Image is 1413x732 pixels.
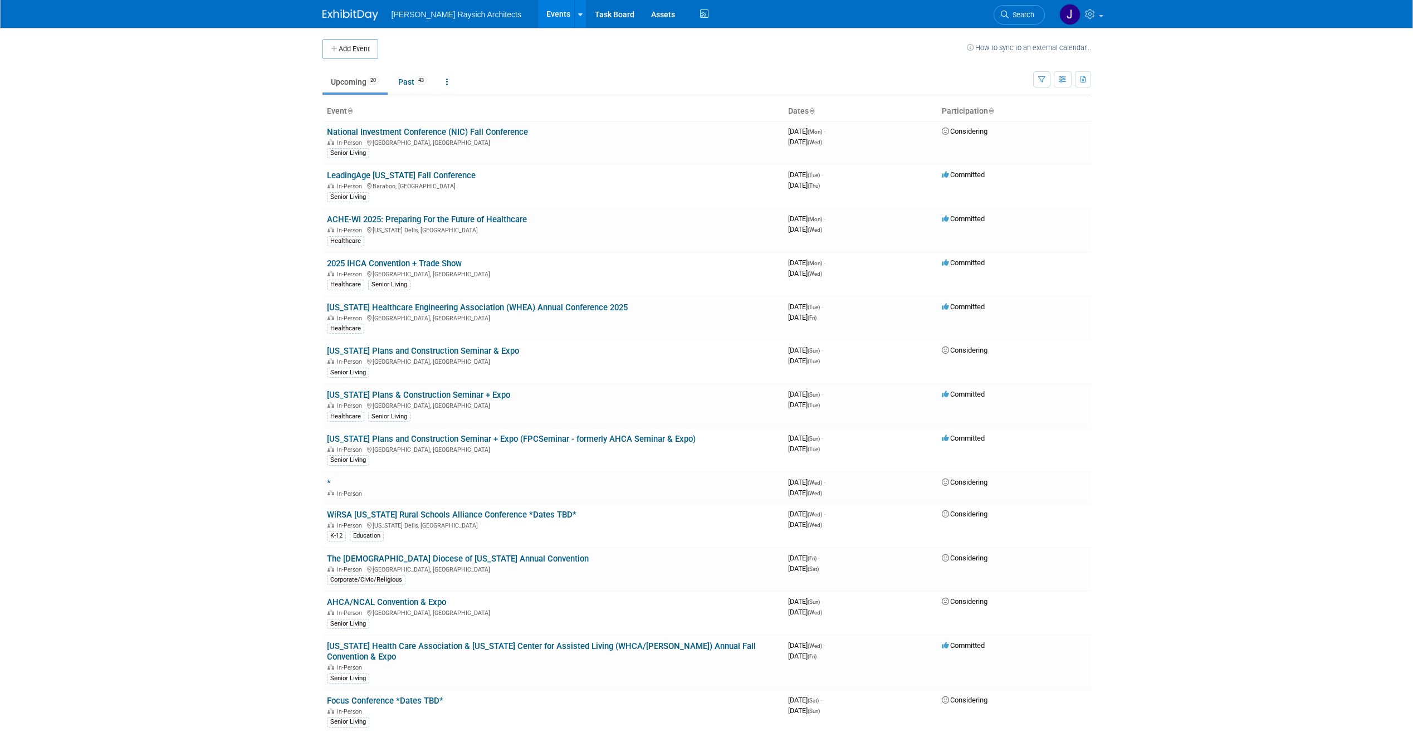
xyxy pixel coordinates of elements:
[988,106,994,115] a: Sort by Participation Type
[942,510,987,518] span: Considering
[327,139,334,145] img: In-Person Event
[822,597,823,606] span: -
[327,641,756,662] a: [US_STATE] Health Care Association & [US_STATE] Center for Assisted Living (WHCA/[PERSON_NAME]) A...
[327,368,369,378] div: Senior Living
[942,390,985,398] span: Committed
[327,566,334,572] img: In-Person Event
[368,412,410,422] div: Senior Living
[808,392,820,398] span: (Sun)
[942,127,987,135] span: Considering
[942,346,987,354] span: Considering
[327,554,589,564] a: The [DEMOGRAPHIC_DATA] Diocese of [US_STATE] Annual Convention
[808,271,822,277] span: (Wed)
[788,597,823,606] span: [DATE]
[788,641,825,650] span: [DATE]
[942,641,985,650] span: Committed
[788,652,816,660] span: [DATE]
[337,358,365,365] span: In-Person
[808,260,822,266] span: (Mon)
[337,664,365,671] span: In-Person
[327,358,334,364] img: In-Person Event
[788,346,823,354] span: [DATE]
[327,324,364,334] div: Healthcare
[327,510,576,520] a: WiRSA [US_STATE] Rural Schools Alliance Conference *Dates TBD*
[322,9,378,21] img: ExhibitDay
[808,566,819,572] span: (Sat)
[327,708,334,714] img: In-Person Event
[937,102,1091,121] th: Participation
[822,346,823,354] span: -
[327,490,334,496] img: In-Person Event
[808,609,822,616] span: (Wed)
[327,280,364,290] div: Healthcare
[322,102,784,121] th: Event
[788,696,822,704] span: [DATE]
[808,480,822,486] span: (Wed)
[788,706,820,715] span: [DATE]
[808,315,816,321] span: (Fri)
[327,315,334,320] img: In-Person Event
[327,446,334,452] img: In-Person Event
[824,127,825,135] span: -
[327,390,510,400] a: [US_STATE] Plans & Construction Seminar + Expo
[327,717,369,727] div: Senior Living
[327,696,443,706] a: Focus Conference *Dates TBD*
[788,510,825,518] span: [DATE]
[788,478,825,486] span: [DATE]
[808,358,820,364] span: (Tue)
[822,390,823,398] span: -
[818,554,820,562] span: -
[808,697,819,704] span: (Sat)
[415,76,427,85] span: 43
[327,564,779,573] div: [GEOGRAPHIC_DATA], [GEOGRAPHIC_DATA]
[822,170,823,179] span: -
[327,181,779,190] div: Baraboo, [GEOGRAPHIC_DATA]
[808,183,820,189] span: (Thu)
[824,214,825,223] span: -
[820,696,822,704] span: -
[337,227,365,234] span: In-Person
[322,71,388,92] a: Upcoming20
[1059,4,1080,25] img: Jenna Hammer
[337,566,365,573] span: In-Person
[327,402,334,408] img: In-Person Event
[327,313,779,322] div: [GEOGRAPHIC_DATA], [GEOGRAPHIC_DATA]
[788,357,820,365] span: [DATE]
[788,390,823,398] span: [DATE]
[347,106,353,115] a: Sort by Event Name
[808,653,816,660] span: (Fri)
[390,71,436,92] a: Past43
[322,39,378,59] button: Add Event
[788,554,820,562] span: [DATE]
[327,520,779,529] div: [US_STATE] Dells, [GEOGRAPHIC_DATA]
[942,554,987,562] span: Considering
[822,302,823,311] span: -
[822,434,823,442] span: -
[327,127,528,137] a: National Investment Conference (NIC) Fall Conference
[337,139,365,147] span: In-Person
[327,619,369,629] div: Senior Living
[368,280,410,290] div: Senior Living
[808,555,816,562] span: (Fri)
[337,522,365,529] span: In-Person
[788,258,825,267] span: [DATE]
[350,531,384,541] div: Education
[1009,11,1034,19] span: Search
[809,106,814,115] a: Sort by Start Date
[808,139,822,145] span: (Wed)
[327,346,519,356] a: [US_STATE] Plans and Construction Seminar & Expo
[327,236,364,246] div: Healthcare
[808,446,820,452] span: (Tue)
[327,170,476,180] a: LeadingAge [US_STATE] Fall Conference
[788,445,820,453] span: [DATE]
[327,664,334,670] img: In-Person Event
[808,511,822,518] span: (Wed)
[337,446,365,453] span: In-Person
[788,489,822,497] span: [DATE]
[327,225,779,234] div: [US_STATE] Dells, [GEOGRAPHIC_DATA]
[788,520,822,529] span: [DATE]
[824,641,825,650] span: -
[327,674,369,684] div: Senior Living
[824,258,825,267] span: -
[808,227,822,233] span: (Wed)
